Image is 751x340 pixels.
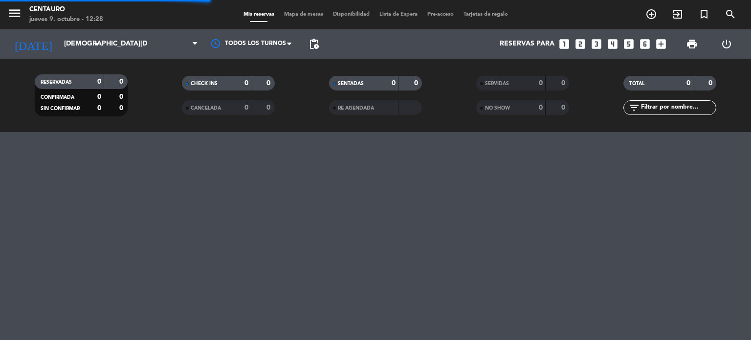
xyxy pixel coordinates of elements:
strong: 0 [686,80,690,87]
i: arrow_drop_down [91,38,103,50]
strong: 0 [539,104,543,111]
span: Reservas para [500,40,554,48]
div: LOG OUT [709,29,744,59]
i: filter_list [628,102,640,113]
strong: 0 [561,80,567,87]
strong: 0 [244,104,248,111]
span: TOTAL [629,81,644,86]
span: SENTADAS [338,81,364,86]
span: Lista de Espera [375,12,422,17]
span: SIN CONFIRMAR [41,106,80,111]
span: SERVIDAS [485,81,509,86]
strong: 0 [244,80,248,87]
span: Mis reservas [239,12,279,17]
i: [DATE] [7,33,59,55]
strong: 0 [414,80,420,87]
i: looks_one [558,38,571,50]
strong: 0 [97,93,101,100]
i: power_settings_new [721,38,732,50]
span: NO SHOW [485,106,510,111]
span: RESERVADAS [41,80,72,85]
i: looks_5 [622,38,635,50]
i: menu [7,6,22,21]
strong: 0 [266,80,272,87]
span: pending_actions [308,38,320,50]
span: Tarjetas de regalo [459,12,513,17]
strong: 0 [266,104,272,111]
i: add_box [655,38,667,50]
i: exit_to_app [672,8,684,20]
i: looks_6 [639,38,651,50]
span: RE AGENDADA [338,106,374,111]
span: print [686,38,698,50]
strong: 0 [561,104,567,111]
span: Pre-acceso [422,12,459,17]
span: Disponibilidad [328,12,375,17]
span: Mapa de mesas [279,12,328,17]
input: Filtrar por nombre... [640,102,716,113]
strong: 0 [97,105,101,112]
i: looks_3 [590,38,603,50]
strong: 0 [97,78,101,85]
i: search [725,8,736,20]
div: jueves 9. octubre - 12:28 [29,15,103,24]
strong: 0 [119,93,125,100]
div: Centauro [29,5,103,15]
strong: 0 [119,105,125,112]
strong: 0 [392,80,396,87]
i: looks_two [574,38,587,50]
strong: 0 [119,78,125,85]
strong: 0 [539,80,543,87]
i: looks_4 [606,38,619,50]
span: CANCELADA [191,106,221,111]
strong: 0 [708,80,714,87]
span: CHECK INS [191,81,218,86]
i: turned_in_not [698,8,710,20]
button: menu [7,6,22,24]
i: add_circle_outline [645,8,657,20]
span: CONFIRMADA [41,95,74,100]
